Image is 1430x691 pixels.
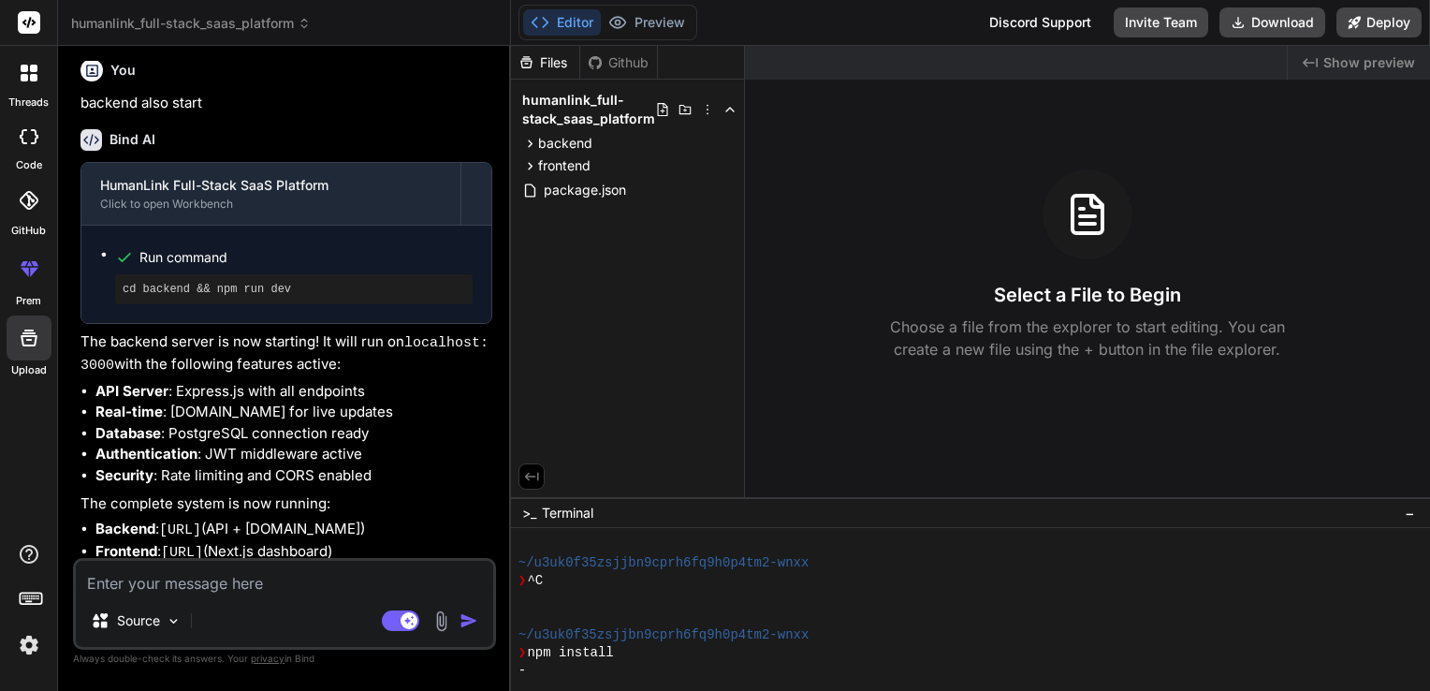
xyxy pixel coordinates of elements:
[95,423,492,445] li: : PostgreSQL connection ready
[978,7,1102,37] div: Discord Support
[73,650,496,668] p: Always double-check its answers. Your in Bind
[80,331,492,377] p: The backend server is now starting! It will run on with the following features active:
[95,381,492,403] li: : Express.js with all endpoints
[80,493,492,515] p: The complete system is now running:
[11,223,46,239] label: GitHub
[522,91,655,128] span: humanlink_full-stack_saas_platform
[95,403,163,420] strong: Real-time
[123,282,465,297] pre: cd backend && npm run dev
[542,179,628,201] span: package.json
[95,402,492,423] li: : [DOMAIN_NAME] for live updates
[1336,7,1422,37] button: Deploy
[542,504,593,522] span: Terminal
[1323,53,1415,72] span: Show preview
[994,282,1181,308] h3: Select a File to Begin
[16,293,41,309] label: prem
[518,554,810,572] span: ~/u3uk0f35zsjjbn9cprh6fq9h0p4tm2-wnxx
[95,424,161,442] strong: Database
[11,362,47,378] label: Upload
[117,611,160,630] p: Source
[251,653,285,664] span: privacy
[95,519,492,542] li: : (API + [DOMAIN_NAME])
[522,504,536,522] span: >_
[81,163,460,225] button: HumanLink Full-Stack SaaS PlatformClick to open Workbench
[100,176,442,195] div: HumanLink Full-Stack SaaS Platform
[511,53,579,72] div: Files
[161,545,203,561] code: [URL]
[71,14,311,33] span: humanlink_full-stack_saas_platform
[878,316,1297,360] p: Choose a file from the explorer to start editing. You can create a new file using the + button in...
[95,541,492,565] li: : (Next.js dashboard)
[601,9,693,36] button: Preview
[1405,504,1415,522] span: −
[80,93,492,114] p: backend also start
[159,522,201,538] code: [URL]
[95,465,492,487] li: : Rate limiting and CORS enabled
[523,9,601,36] button: Editor
[430,610,452,632] img: attachment
[538,134,592,153] span: backend
[580,53,657,72] div: Github
[8,95,49,110] label: threads
[1219,7,1325,37] button: Download
[95,542,157,560] strong: Frontend
[13,629,45,661] img: settings
[109,130,155,149] h6: Bind AI
[100,197,442,212] div: Click to open Workbench
[95,444,492,465] li: : JWT middleware active
[16,157,42,173] label: code
[527,572,543,590] span: ^C
[110,61,136,80] h6: You
[95,382,168,400] strong: API Server
[518,572,528,590] span: ❯
[1114,7,1208,37] button: Invite Team
[95,520,155,537] strong: Backend
[518,662,526,680] span: -
[460,611,478,630] img: icon
[166,613,182,629] img: Pick Models
[139,248,473,267] span: Run command
[518,644,528,662] span: ❯
[95,466,153,484] strong: Security
[538,156,591,175] span: frontend
[1401,498,1419,528] button: −
[518,626,810,644] span: ~/u3uk0f35zsjjbn9cprh6fq9h0p4tm2-wnxx
[95,445,197,463] strong: Authentication
[527,644,613,662] span: npm install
